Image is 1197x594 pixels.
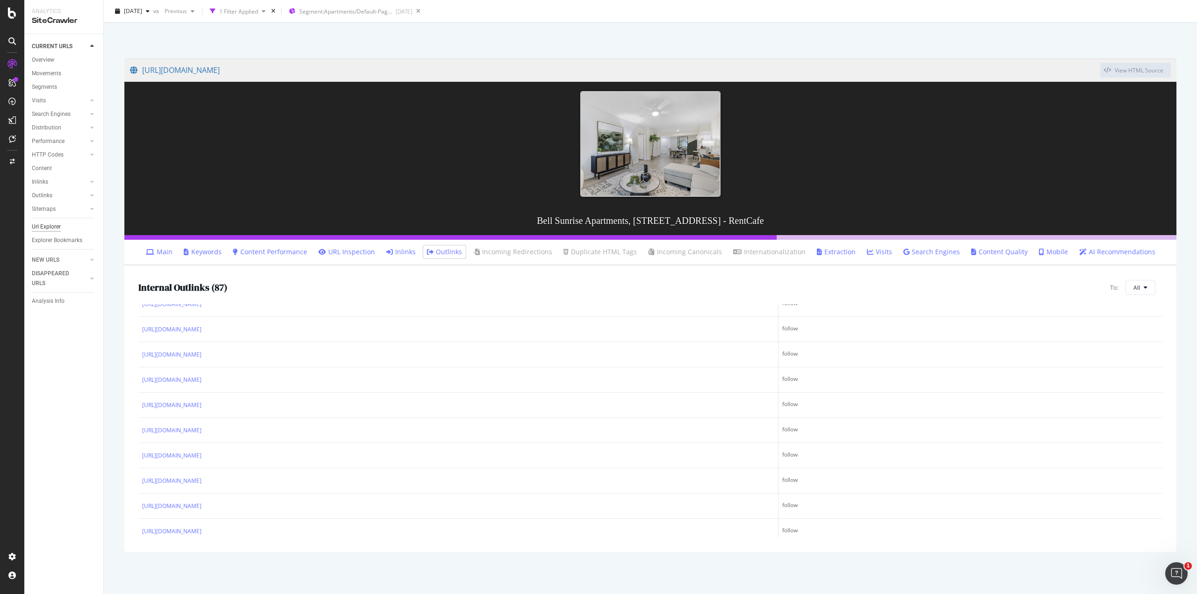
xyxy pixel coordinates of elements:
a: [URL][DOMAIN_NAME] [130,58,1100,82]
td: follow [779,342,1162,367]
button: 1 Filter Applied [206,4,269,19]
td: follow [779,418,1162,443]
div: DISAPPEARED URLS [32,269,79,288]
div: Analytics [32,7,96,15]
a: NEW URLS [32,255,87,265]
div: [DATE] [396,7,412,15]
div: Visits [32,96,46,106]
a: URL Inspection [318,247,375,257]
td: follow [779,292,1162,317]
a: DISAPPEARED URLS [32,269,87,288]
a: Inlinks [386,247,416,257]
a: [URL][DOMAIN_NAME] [142,527,202,536]
a: [URL][DOMAIN_NAME] [142,325,202,334]
a: [URL][DOMAIN_NAME] [142,501,202,511]
td: follow [779,443,1162,468]
a: Incoming Canonicals [648,247,722,257]
a: Analysis Info [32,296,97,306]
a: Outlinks [32,191,87,200]
a: Internationalization [733,247,806,257]
div: Overview [32,55,54,65]
td: follow [779,494,1162,519]
span: vs [153,7,161,15]
a: Sitemaps [32,204,87,214]
a: Search Engines [903,247,960,257]
div: Url Explorer [32,222,61,232]
h3: Bell Sunrise Apartments, [STREET_ADDRESS] - RentCafe [124,206,1176,235]
div: Distribution [32,123,61,133]
span: All [1133,284,1140,292]
a: Distribution [32,123,87,133]
span: Previous [161,7,187,15]
a: [URL][DOMAIN_NAME] [142,426,202,435]
div: NEW URLS [32,255,59,265]
a: [URL][DOMAIN_NAME] [142,350,202,359]
a: Main [146,247,173,257]
a: Extraction [817,247,856,257]
td: follow [779,468,1162,494]
div: View HTML Source [1115,66,1163,74]
div: Explorer Bookmarks [32,236,82,245]
td: follow [779,393,1162,418]
div: times [269,7,277,16]
div: SiteCrawler [32,15,96,26]
div: Inlinks [32,177,48,187]
a: Performance [32,136,87,146]
a: HTTP Codes [32,150,87,160]
a: Content Performance [233,247,307,257]
a: Outlinks [427,247,462,257]
div: Movements [32,69,61,79]
a: Segments [32,82,97,92]
a: Url Explorer [32,222,97,232]
button: All [1125,280,1155,295]
a: Visits [867,247,892,257]
button: Segment:Apartments/Default-Pages[DATE] [285,4,412,19]
a: Content Quality [971,247,1028,257]
div: Content [32,164,52,173]
h2: Internal Outlinks ( 87 ) [138,282,227,293]
a: Explorer Bookmarks [32,236,97,245]
span: 2025 Aug. 7th [124,7,142,15]
div: HTTP Codes [32,150,64,160]
a: [URL][DOMAIN_NAME] [142,300,202,309]
div: Segments [32,82,57,92]
button: [DATE] [111,4,153,19]
a: AI Recommendations [1079,247,1155,257]
span: Segment: Apartments/Default-Pages [299,7,393,15]
a: Inlinks [32,177,87,187]
div: Search Engines [32,109,71,119]
button: Previous [161,4,198,19]
button: View HTML Source [1100,63,1171,78]
a: Content [32,164,97,173]
a: Keywords [184,247,222,257]
div: 1 Filter Applied [219,7,258,15]
a: [URL][DOMAIN_NAME] [142,476,202,486]
a: Duplicate HTML Tags [563,247,637,257]
div: Analysis Info [32,296,65,306]
div: Performance [32,136,65,146]
img: Bell Sunrise Apartments, 1020 NE 12th Avenue, Fort Lauderdale, FL - RentCafe [580,91,721,197]
a: [URL][DOMAIN_NAME] [142,451,202,460]
a: Movements [32,69,97,79]
div: CURRENT URLS [32,42,72,51]
td: follow [779,367,1162,393]
a: Incoming Redirections [473,247,552,257]
div: Sitemaps [32,204,56,214]
iframe: Intercom live chat [1165,562,1188,585]
span: To: [1110,283,1118,292]
a: Overview [32,55,97,65]
td: follow [779,519,1162,544]
a: Mobile [1039,247,1068,257]
span: 1 [1184,562,1192,570]
div: Outlinks [32,191,52,200]
a: Search Engines [32,109,87,119]
a: [URL][DOMAIN_NAME] [142,375,202,385]
a: [URL][DOMAIN_NAME] [142,401,202,410]
a: Visits [32,96,87,106]
a: CURRENT URLS [32,42,87,51]
td: follow [779,317,1162,342]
